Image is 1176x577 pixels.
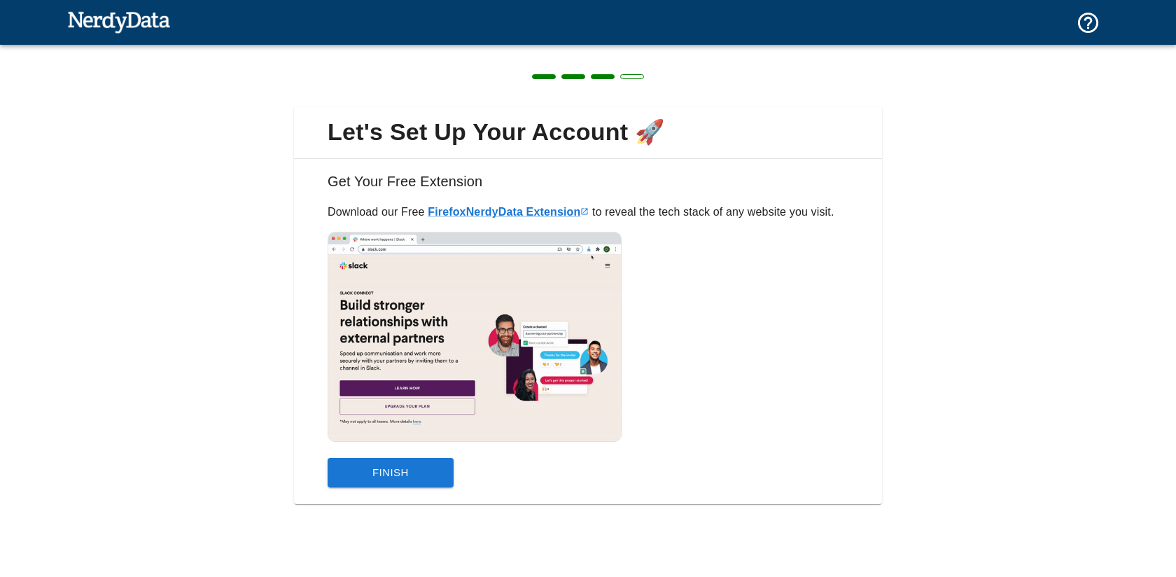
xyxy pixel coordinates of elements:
span: Let's Set Up Your Account 🚀 [305,118,871,147]
p: Download our Free to reveal the tech stack of any website you visit. [328,204,848,221]
h6: Get Your Free Extension [305,170,871,204]
button: Finish [328,458,454,487]
a: FirefoxNerdyData Extension [428,206,589,218]
button: Support and Documentation [1067,2,1109,43]
img: NerdyData.com [67,8,170,36]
